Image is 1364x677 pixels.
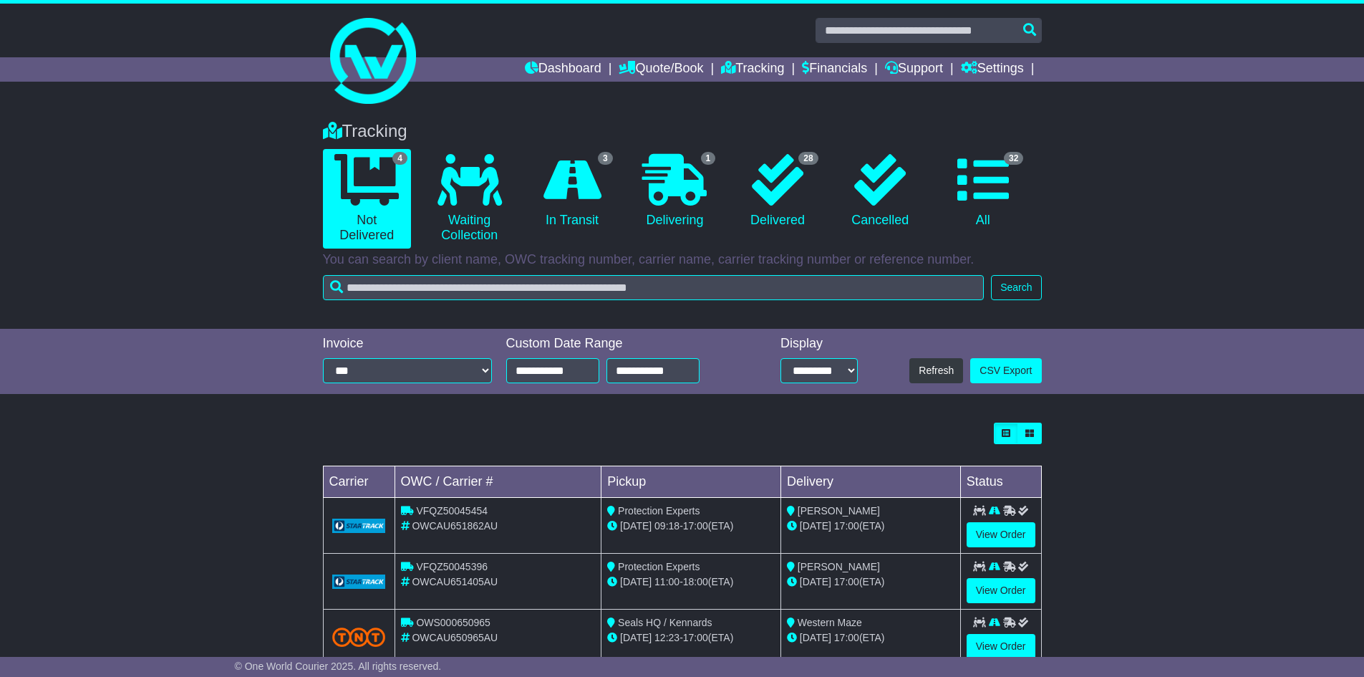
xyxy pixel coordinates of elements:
[961,57,1024,82] a: Settings
[800,576,831,587] span: [DATE]
[332,519,386,533] img: GetCarrierServiceLogo
[800,632,831,643] span: [DATE]
[235,661,442,672] span: © One World Courier 2025. All rights reserved.
[787,630,954,645] div: (ETA)
[618,505,700,517] span: Protection Experts
[967,522,1035,547] a: View Order
[412,632,498,643] span: OWCAU650965AU
[800,520,831,532] span: [DATE]
[598,152,613,165] span: 3
[601,466,781,498] td: Pickup
[631,149,719,234] a: 1 Delivering
[332,575,386,589] img: GetCarrierServiceLogo
[836,149,924,234] a: Cancelled
[654,520,679,532] span: 09:18
[960,466,1041,498] td: Status
[834,520,859,532] span: 17:00
[412,576,498,587] span: OWCAU651405AU
[1004,152,1023,165] span: 32
[834,576,859,587] span: 17:00
[323,336,492,352] div: Invoice
[618,617,712,628] span: Seals HQ / Kennards
[316,121,1049,142] div: Tracking
[798,505,880,517] span: [PERSON_NAME]
[701,152,716,165] span: 1
[607,630,775,645] div: - (ETA)
[970,358,1041,383] a: CSV Export
[939,149,1027,234] a: 32 All
[798,152,818,165] span: 28
[323,252,1042,268] p: You can search by client name, OWC tracking number, carrier name, carrier tracking number or refe...
[607,519,775,534] div: - (ETA)
[323,149,411,249] a: 4 Not Delivered
[654,576,679,587] span: 11:00
[416,617,490,628] span: OWS000650965
[967,578,1035,603] a: View Order
[780,466,960,498] td: Delivery
[733,149,821,234] a: 28 Delivered
[683,520,708,532] span: 17:00
[620,632,652,643] span: [DATE]
[506,336,736,352] div: Custom Date Range
[967,634,1035,659] a: View Order
[780,336,858,352] div: Display
[425,149,513,249] a: Waiting Collection
[620,520,652,532] span: [DATE]
[991,275,1041,300] button: Search
[787,575,954,590] div: (ETA)
[909,358,963,383] button: Refresh
[416,561,488,572] span: VFQZ50045396
[721,57,784,82] a: Tracking
[798,561,880,572] span: [PERSON_NAME]
[332,628,386,647] img: TNT_Domestic.png
[412,520,498,532] span: OWCAU651862AU
[787,519,954,534] div: (ETA)
[683,632,708,643] span: 17:00
[834,632,859,643] span: 17:00
[654,632,679,643] span: 12:23
[683,576,708,587] span: 18:00
[323,466,395,498] td: Carrier
[607,575,775,590] div: - (ETA)
[528,149,616,234] a: 3 In Transit
[802,57,867,82] a: Financials
[885,57,943,82] a: Support
[618,561,700,572] span: Protection Experts
[392,152,407,165] span: 4
[525,57,601,82] a: Dashboard
[395,466,601,498] td: OWC / Carrier #
[619,57,703,82] a: Quote/Book
[798,617,862,628] span: Western Maze
[416,505,488,517] span: VFQZ50045454
[620,576,652,587] span: [DATE]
